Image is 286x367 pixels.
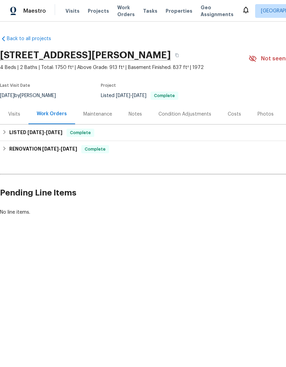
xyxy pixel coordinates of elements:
span: [DATE] [42,146,59,151]
span: Projects [88,8,109,14]
div: Work Orders [37,110,67,117]
span: Visits [65,8,80,14]
span: [DATE] [132,93,146,98]
div: Notes [129,111,142,118]
span: Project [101,83,116,87]
div: Condition Adjustments [158,111,211,118]
div: Costs [228,111,241,118]
div: Maintenance [83,111,112,118]
div: Visits [8,111,20,118]
span: Maestro [23,8,46,14]
span: [DATE] [61,146,77,151]
span: Complete [67,129,94,136]
span: Properties [166,8,192,14]
span: [DATE] [27,130,44,135]
button: Copy Address [171,49,183,61]
span: Complete [82,146,108,153]
span: Work Orders [117,4,135,18]
span: - [42,146,77,151]
div: Photos [258,111,274,118]
span: [DATE] [116,93,130,98]
span: [DATE] [46,130,62,135]
span: Listed [101,93,178,98]
span: - [116,93,146,98]
span: Complete [151,94,178,98]
h6: RENOVATION [9,145,77,153]
span: Tasks [143,9,157,13]
span: - [27,130,62,135]
span: Geo Assignments [201,4,234,18]
h6: LISTED [9,129,62,137]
